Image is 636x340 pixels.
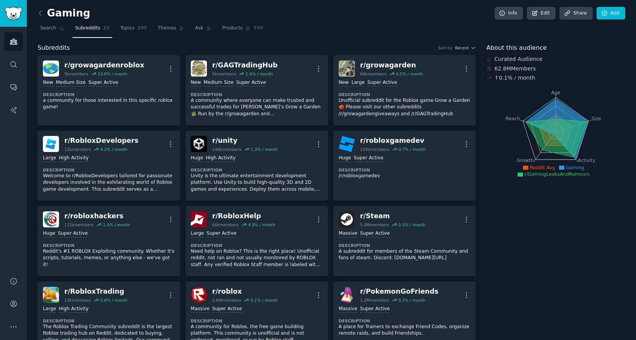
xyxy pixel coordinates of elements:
[495,74,535,82] div: ↑ 0.1 % / month
[38,131,180,201] a: RobloxDevelopersr/RobloxDevelopers12kmembers4.2% / monthLargeHigh ActivityDescriptionWelco‎m‎‎e t...
[251,297,278,303] div: 0.1 % / month
[339,243,470,248] dt: Description
[360,211,426,221] div: r/ Steam
[185,131,328,201] a: unityr/unity148kmembers1.3% / monthHugeHigh ActivityDescriptionUnity is the ultimate entertainmen...
[487,43,547,53] span: About this audience
[438,45,452,51] div: Sort by
[495,7,523,20] a: Info
[339,173,470,180] p: /r/robloxgamedev
[185,55,328,125] a: GAGTradingHubr/GAGTradingHub5kmembers1.4% / monthNewMedium SizeSuper ActiveDescriptionA community...
[43,230,55,237] div: Huge
[191,136,207,152] img: unity
[339,167,470,173] dt: Description
[487,65,626,73] div: 62.8M Members
[191,248,323,268] p: Need help on Roblox? This is the right place! Unofficial reddit, not ran and not usually monitore...
[566,165,584,170] span: Gaming
[72,22,112,38] a: Subreddits25
[64,222,93,227] div: 115k members
[455,45,469,51] span: Recent
[64,71,89,77] div: 9k members
[43,318,175,324] dt: Description
[58,230,88,237] div: Super Active
[248,222,275,227] div: 4.9 % / month
[191,97,323,118] p: A community where everyone can make trusted and successful trades for [PERSON_NAME]’s Grow a Gard...
[206,155,236,162] div: High Activity
[212,136,278,145] div: r/ unity
[64,287,128,296] div: r/ RobloxTrading
[360,147,389,152] div: 129k members
[191,60,207,77] img: GAGTradingHub
[236,79,266,87] div: Super Active
[339,92,470,97] dt: Description
[64,60,144,70] div: r/ growagardenroblox
[360,222,389,227] div: 5.0M members
[64,147,91,152] div: 12k members
[253,25,263,32] span: 790
[100,147,128,152] div: 4.2 % / month
[360,306,390,313] div: Super Active
[185,206,328,276] a: RobloxHelpr/RobloxHelp66kmembers4.9% / monthLargeSuper ActiveDescriptionNeed help on Roblox? This...
[360,71,387,77] div: 84k members
[360,297,389,303] div: 1.2M members
[38,206,180,276] a: robloxhackersr/robloxhackers115kmembers1.4% / monthHugeSuper ActiveDescriptionReddit's #1 ROBLOX ...
[43,211,59,227] img: robloxhackers
[333,55,476,125] a: growagardenr/growagarden84kmembers4.5% / monthNewLargeSuper ActiveDescriptionUnofficial subreddit...
[120,25,134,32] span: Topics
[64,297,91,303] div: 13k members
[212,211,275,221] div: r/ RobloxHelp
[158,25,177,32] span: Themes
[43,248,175,268] p: Reddit's #1 ROBLOX Exploiting community. Whether it's scripts, tutorials, memes, or anything else...
[212,297,241,303] div: 2.6M members
[516,158,533,163] tspan: Growth
[191,167,323,173] dt: Description
[191,230,204,237] div: Large
[191,318,323,324] dt: Description
[339,318,470,324] dt: Description
[103,222,130,227] div: 1.4 % / month
[191,155,203,162] div: Huge
[398,222,426,227] div: 0.5 % / month
[527,7,556,20] a: Edit
[339,324,470,337] p: A place for Trainers to exchange Friend Codes, organize remote raids, and build Friendships.
[360,230,390,237] div: Super Active
[212,71,236,77] div: 5k members
[396,71,423,77] div: 4.5 % / month
[195,25,203,32] span: Ask
[455,45,476,51] button: Recent
[398,297,426,303] div: 0.3 % / month
[360,136,426,145] div: r/ robloxgamedev
[212,60,278,70] div: r/ GAGTradingHub
[360,287,439,296] div: r/ PokemonGoFriends
[339,230,357,237] div: Massive
[222,25,243,32] span: Products
[339,136,355,152] img: robloxgamedev
[5,7,22,20] img: GummySearch logo
[43,287,59,303] img: RobloxTrading
[212,222,239,227] div: 66k members
[43,97,175,111] p: a community for those interested in this specific roblox game!
[551,90,560,95] tspan: Age
[155,22,187,38] a: Themes
[38,55,180,125] a: growagardenrobloxr/growagardenroblox9kmembers13.8% / monthNewMedium SizeSuper ActiveDescriptiona ...
[43,92,175,97] dt: Description
[43,136,59,152] img: RobloxDevelopers
[43,60,59,77] img: growagardenroblox
[339,79,349,87] div: New
[191,287,207,303] img: roblox
[43,167,175,173] dt: Description
[43,306,56,313] div: Large
[212,287,278,296] div: r/ roblox
[339,287,355,303] img: PokemonGoFriends
[559,7,592,20] a: Share
[100,297,128,303] div: 5.8 % / month
[40,25,56,32] span: Search
[59,155,89,162] div: High Activity
[204,79,234,87] div: Medium Size
[43,173,175,193] p: Welco‎m‎‎e t‎‎o r/RobloxDevelopers tai‎lored f‎o‎r pa‎ssionate de‎velopers inv‎olved in‎ t‎‎h‎‎e ...
[43,79,53,87] div: New
[56,79,86,87] div: Medium Size
[339,211,355,227] img: Steam
[367,79,397,87] div: Super Active
[333,206,476,276] a: Steamr/Steam5.0Mmembers0.5% / monthMassiveSuper ActiveDescriptionA subreddit for members of the S...
[89,79,118,87] div: Super Active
